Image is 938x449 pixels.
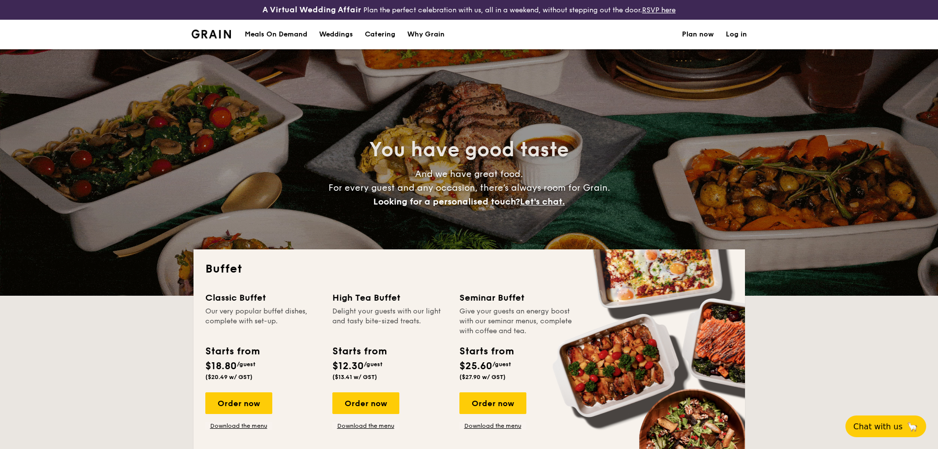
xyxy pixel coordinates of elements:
[642,6,676,14] a: RSVP here
[365,20,395,49] h1: Catering
[205,374,253,380] span: ($20.49 w/ GST)
[401,20,451,49] a: Why Grain
[328,169,610,207] span: And we have great food. For every guest and any occasion, there’s always room for Grain.
[239,20,313,49] a: Meals On Demand
[459,344,513,359] div: Starts from
[364,361,383,368] span: /guest
[459,360,492,372] span: $25.60
[332,360,364,372] span: $12.30
[332,307,448,336] div: Delight your guests with our light and tasty bite-sized treats.
[192,30,231,38] img: Grain
[313,20,359,49] a: Weddings
[459,291,575,305] div: Seminar Buffet
[407,20,445,49] div: Why Grain
[245,20,307,49] div: Meals On Demand
[845,415,926,437] button: Chat with us🦙
[186,4,753,16] div: Plan the perfect celebration with us, all in a weekend, without stepping out the door.
[492,361,511,368] span: /guest
[853,422,903,431] span: Chat with us
[205,307,321,336] div: Our very popular buffet dishes, complete with set-up.
[192,30,231,38] a: Logotype
[262,4,361,16] h4: A Virtual Wedding Affair
[373,196,520,207] span: Looking for a personalised touch?
[369,138,569,162] span: You have good taste
[205,261,733,277] h2: Buffet
[205,392,272,414] div: Order now
[332,392,399,414] div: Order now
[205,360,237,372] span: $18.80
[459,307,575,336] div: Give your guests an energy boost with our seminar menus, complete with coffee and tea.
[332,422,399,430] a: Download the menu
[459,422,526,430] a: Download the menu
[319,20,353,49] div: Weddings
[682,20,714,49] a: Plan now
[332,374,377,380] span: ($13.41 w/ GST)
[205,344,259,359] div: Starts from
[205,291,321,305] div: Classic Buffet
[459,374,506,380] span: ($27.90 w/ GST)
[520,196,565,207] span: Let's chat.
[237,361,256,368] span: /guest
[459,392,526,414] div: Order now
[332,344,386,359] div: Starts from
[726,20,747,49] a: Log in
[359,20,401,49] a: Catering
[332,291,448,305] div: High Tea Buffet
[906,421,918,432] span: 🦙
[205,422,272,430] a: Download the menu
